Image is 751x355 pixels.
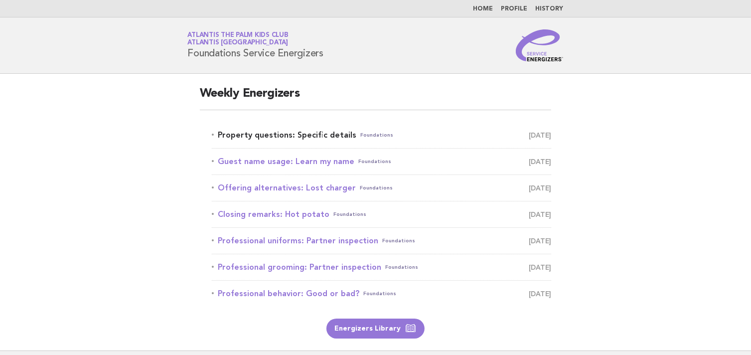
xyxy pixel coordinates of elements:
[212,207,552,221] a: Closing remarks: Hot potatoFoundations [DATE]
[212,181,552,195] a: Offering alternatives: Lost chargerFoundations [DATE]
[212,155,552,169] a: Guest name usage: Learn my nameFoundations [DATE]
[385,260,418,274] span: Foundations
[360,181,393,195] span: Foundations
[363,287,396,301] span: Foundations
[188,32,289,46] a: Atlantis The Palm Kids ClubAtlantis [GEOGRAPHIC_DATA]
[529,287,551,301] span: [DATE]
[529,207,551,221] span: [DATE]
[360,128,393,142] span: Foundations
[473,6,493,12] a: Home
[529,234,551,248] span: [DATE]
[212,287,552,301] a: Professional behavior: Good or bad?Foundations [DATE]
[516,29,564,61] img: Service Energizers
[501,6,528,12] a: Profile
[358,155,391,169] span: Foundations
[188,40,289,46] span: Atlantis [GEOGRAPHIC_DATA]
[212,260,552,274] a: Professional grooming: Partner inspectionFoundations [DATE]
[529,260,551,274] span: [DATE]
[333,207,366,221] span: Foundations
[529,155,551,169] span: [DATE]
[536,6,564,12] a: History
[188,32,324,58] h1: Foundations Service Energizers
[326,319,425,339] a: Energizers Library
[212,128,552,142] a: Property questions: Specific detailsFoundations [DATE]
[200,86,552,110] h2: Weekly Energizers
[212,234,552,248] a: Professional uniforms: Partner inspectionFoundations [DATE]
[529,128,551,142] span: [DATE]
[382,234,415,248] span: Foundations
[529,181,551,195] span: [DATE]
